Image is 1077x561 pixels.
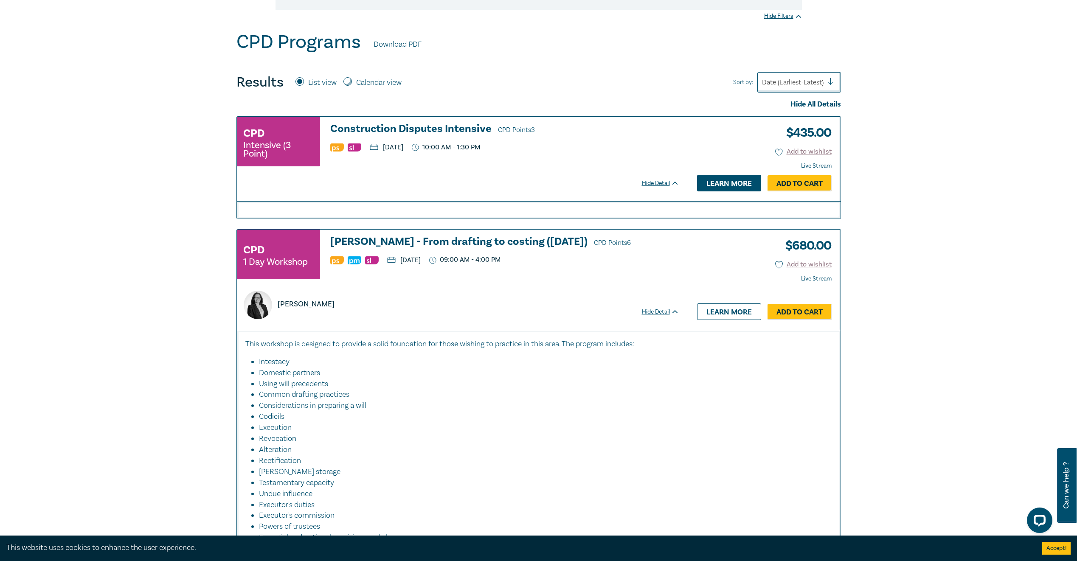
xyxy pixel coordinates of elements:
[356,77,402,88] label: Calendar view
[1020,504,1056,540] iframe: LiveChat chat widget
[762,78,764,87] input: Sort by
[259,444,824,455] li: Alteration
[278,299,335,310] p: [PERSON_NAME]
[6,542,1029,553] div: This website uses cookies to enhance the user experience.
[259,379,824,390] li: Using will precedents
[243,258,308,266] small: 1 Day Workshop
[243,242,264,258] h3: CPD
[1062,453,1070,518] span: Can we help ?
[801,275,832,283] strong: Live Stream
[243,141,314,158] small: Intensive (3 Point)
[244,291,272,319] img: https://s3.ap-southeast-2.amazonaws.com/leo-cussen-store-production-content/Contacts/Naomi%20Guye...
[259,477,824,488] li: Testamentary capacity
[259,466,824,477] li: [PERSON_NAME] storage
[498,126,535,134] span: CPD Points 3
[259,455,824,466] li: Rectification
[348,256,361,264] img: Practice Management & Business Skills
[243,126,264,141] h3: CPD
[642,179,689,188] div: Hide Detail
[764,12,802,20] div: Hide Filters
[330,256,344,264] img: Professional Skills
[259,389,824,400] li: Common drafting practices
[259,510,824,521] li: Executor's commission
[330,236,679,249] h3: [PERSON_NAME] - From drafting to costing ([DATE])
[236,74,284,91] h4: Results
[775,147,832,157] button: Add to wishlist
[259,532,824,543] li: Essential and optional provisions and clauses
[330,143,344,151] img: Professional Skills
[768,304,832,320] a: Add to Cart
[801,162,832,170] strong: Live Stream
[697,175,761,191] a: Learn more
[259,499,824,511] li: Executor's duties
[370,144,403,151] p: [DATE]
[330,236,679,249] a: [PERSON_NAME] - From drafting to costing ([DATE]) CPD Points6
[330,123,679,136] h3: Construction Disputes Intensive
[780,123,832,143] h3: $ 435.00
[1042,542,1071,555] button: Accept cookies
[245,339,832,350] p: This workshop is designed to provide a solid foundation for those wishing to practice in this are...
[733,78,753,87] span: Sort by:
[412,143,481,151] p: 10:00 AM - 1:30 PM
[779,236,832,255] h3: $ 680.00
[259,367,824,379] li: Domestic partners
[259,356,824,367] li: Intestacy
[594,238,631,247] span: CPD Points 6
[365,256,379,264] img: Substantive Law
[348,143,361,151] img: Substantive Law
[374,39,422,50] a: Download PDF
[330,123,679,136] a: Construction Disputes Intensive CPD Points3
[259,433,824,444] li: Revocation
[768,175,832,191] a: Add to Cart
[775,260,832,269] button: Add to wishlist
[259,411,824,422] li: Codicils
[236,31,361,53] h1: CPD Programs
[697,303,761,320] a: Learn more
[308,77,337,88] label: List view
[259,488,824,499] li: Undue influence
[387,257,421,264] p: [DATE]
[259,422,824,433] li: Execution
[259,521,824,532] li: Powers of trustees
[259,400,824,411] li: Considerations in preparing a will
[642,308,689,316] div: Hide Detail
[236,99,841,110] div: Hide All Details
[429,256,501,264] p: 09:00 AM - 4:00 PM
